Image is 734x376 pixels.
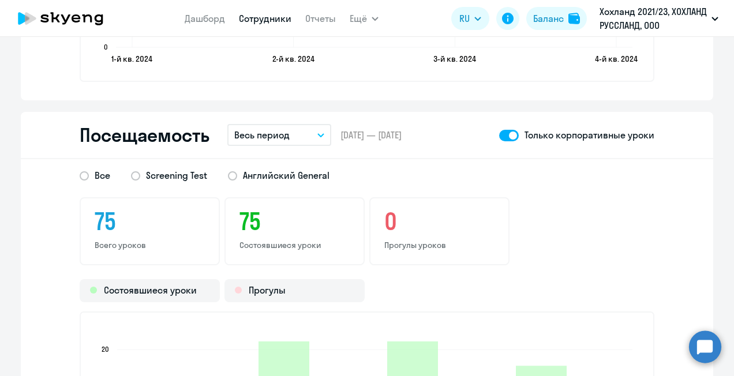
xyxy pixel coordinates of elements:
a: Отчеты [305,13,336,24]
div: Состоявшиеся уроки [80,279,220,302]
a: Дашборд [185,13,225,24]
h3: 75 [95,208,205,235]
p: Состоявшиеся уроки [239,240,350,250]
a: Сотрудники [239,13,291,24]
button: Хохланд 2021/23, ХОХЛАНД РУССЛАНД, ООО [594,5,724,32]
span: RU [459,12,470,25]
text: 0 [104,43,108,51]
span: Все [89,168,110,182]
text: 2-й кв. 2024 [272,54,314,64]
button: RU [451,7,489,30]
span: [DATE] — [DATE] [340,129,402,141]
span: Ещё [350,12,367,25]
p: Прогулы уроков [384,240,495,250]
span: Английский General [243,169,329,182]
span: Screening Test [146,169,207,182]
text: 3-й кв. 2024 [433,54,476,64]
button: Балансbalance [526,7,587,30]
text: 20 [102,345,109,354]
h3: 0 [384,208,495,235]
text: 1-й кв. 2024 [111,54,152,64]
text: 4-й кв. 2024 [595,54,638,64]
button: Ещё [350,7,379,30]
p: Хохланд 2021/23, ХОХЛАНД РУССЛАНД, ООО [600,5,707,32]
h3: 75 [239,208,350,235]
div: Прогулы [224,279,365,302]
img: balance [568,13,580,24]
p: Всего уроков [95,240,205,250]
div: Баланс [533,12,564,25]
p: Весь период [234,128,290,142]
button: Весь период [227,124,331,146]
p: Только корпоративные уроки [525,128,654,142]
h2: Посещаемость [80,123,209,146]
